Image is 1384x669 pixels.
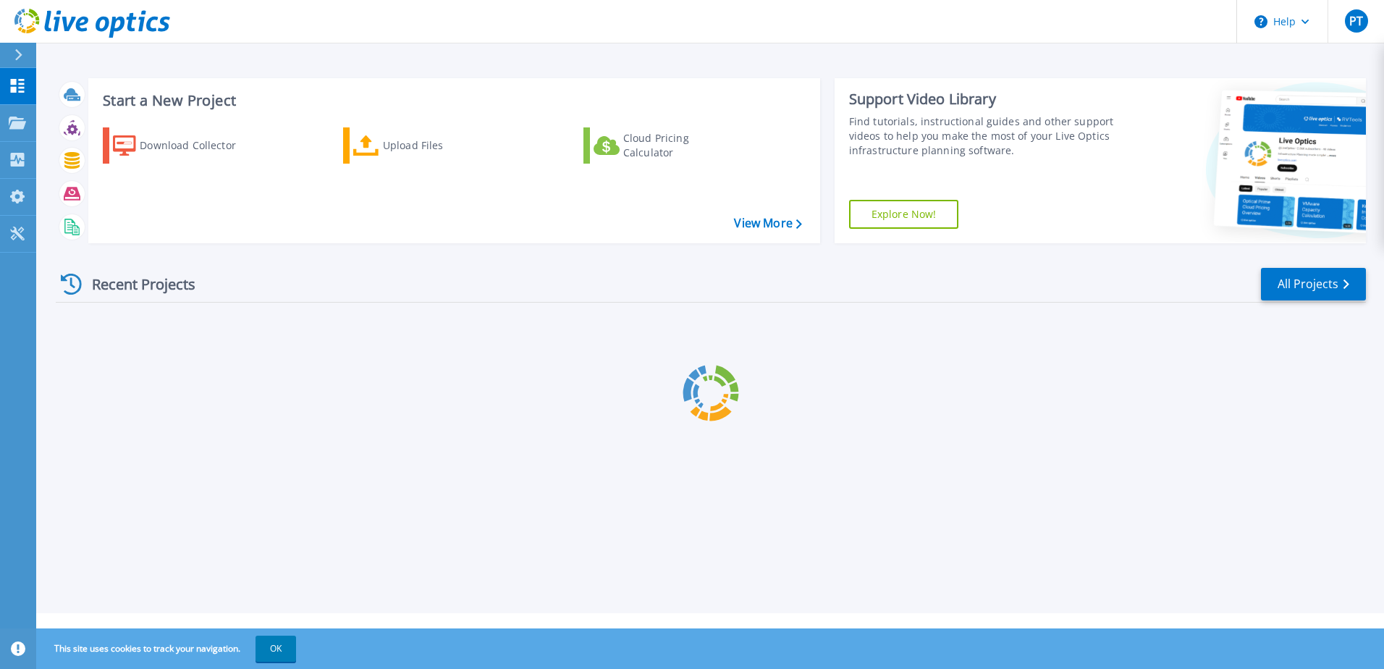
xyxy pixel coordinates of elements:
a: Upload Files [343,127,505,164]
div: Support Video Library [849,90,1120,109]
a: All Projects [1261,268,1366,300]
div: Find tutorials, instructional guides and other support videos to help you make the most of your L... [849,114,1120,158]
span: PT [1349,15,1363,27]
a: Download Collector [103,127,264,164]
div: Download Collector [140,131,256,160]
div: Cloud Pricing Calculator [623,131,739,160]
h3: Start a New Project [103,93,801,109]
span: This site uses cookies to track your navigation. [40,636,296,662]
button: OK [256,636,296,662]
div: Recent Projects [56,266,215,302]
a: View More [734,216,801,230]
div: Upload Files [383,131,499,160]
a: Cloud Pricing Calculator [583,127,745,164]
a: Explore Now! [849,200,959,229]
